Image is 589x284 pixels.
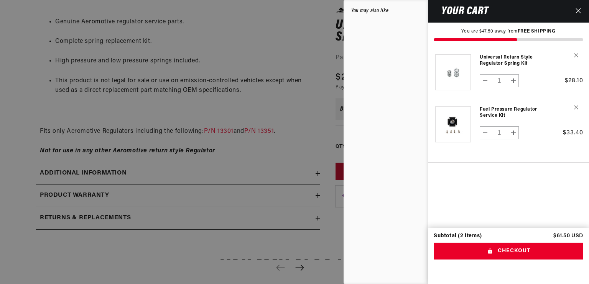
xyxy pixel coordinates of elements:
[434,7,488,16] h2: Your cart
[569,101,583,114] button: Remove Fuel Pressure Regulator Service Kit
[565,78,583,84] span: $28.10
[490,74,508,87] input: Quantity for Universal Return Style Regulator Spring Kit
[518,29,556,34] strong: FREE SHIPPING
[490,126,508,139] input: Quantity for Fuel Pressure Regulator Service Kit
[569,49,583,62] button: Remove Universal Return Style Regulator Spring Kit
[553,233,583,239] p: $61.50 USD
[480,106,556,119] a: Fuel Pressure Regulator Service Kit
[480,54,556,67] a: Universal Return Style Regulator Spring Kit
[434,260,583,276] iframe: PayPal-paypal
[434,233,482,239] div: Subtotal (2 items)
[434,243,583,260] button: Checkout
[563,130,583,136] span: $33.40
[434,28,583,35] p: You are $47.50 away from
